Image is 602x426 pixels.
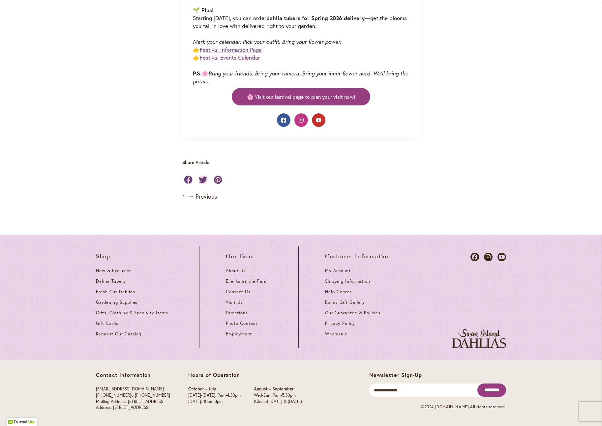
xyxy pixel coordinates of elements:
[96,386,164,392] a: [EMAIL_ADDRESS][DOMAIN_NAME]
[325,321,355,326] span: Privacy Policy
[294,113,308,127] a: Instagram: Swan Island Dahlias
[96,310,168,316] span: Gifts, Clothing & Specialty Items
[325,253,390,260] span: Customer Information
[254,392,302,399] p: Wed-Sun: 9am-5:30pm
[182,191,193,202] img: arrow icon
[96,278,126,284] span: Dahlia Tubers
[497,253,506,261] a: Dahlias on Youtube
[369,371,422,378] span: Newsletter Sign-Up
[484,253,493,261] a: Dahlias on Instagram
[188,392,241,399] p: [DATE]-[DATE]: 9am-4:30pm
[96,299,137,305] span: Gardening Supplies
[226,299,243,305] span: Visit Us
[96,321,118,326] span: Gift Cards
[254,386,302,392] p: August – September
[226,321,257,326] span: Photo Contest
[96,392,131,398] a: [PHONE_NUMBER]
[96,372,170,378] p: Contact Information
[193,6,214,14] strong: 🌱 Plus!
[325,278,370,284] span: Shipping Information
[200,46,262,53] a: Festival Information Page
[135,392,170,398] a: [PHONE_NUMBER]
[226,253,254,260] span: Our Farm
[188,372,302,378] p: Hours of Operation
[214,176,222,184] a: Share on Pinterest
[325,289,351,295] span: Help Center
[325,268,351,273] span: My Account
[277,113,290,127] a: Facebook: Swan Island Dahlias
[96,253,110,260] span: Shop
[188,399,241,405] p: [DATE]: 10am-3pm
[325,299,365,305] span: Bonus Gift Gallery
[200,54,260,61] a: Festival Events Calendar
[226,331,252,337] span: Employment
[226,310,248,316] span: Directions
[226,289,251,295] span: Contact Us
[325,310,380,316] span: Our Guarantee & Policies
[96,331,141,337] span: Request Our Catalog
[96,289,135,295] span: Fresh Cut Dahlias
[193,38,341,45] em: Mark your calendar. Pick your outfit. Bring your flower power.
[247,93,355,100] span: 🌸 Visit our festival page to plan your visit now!
[193,70,408,85] em: Bring your friends. Bring your camera. Bring your inner flower nerd. We’ll bring the petals.
[266,14,365,22] strong: dahlia tubers for Spring 2026 delivery
[312,113,325,127] a: YouTube: Swan Island Dahlias
[96,268,132,273] span: New & Exclusive
[226,278,267,284] span: Events at the Farm
[184,176,193,184] a: Share on Facebook
[182,191,217,202] a: Previous
[96,386,170,411] p: or Mailing Address: [STREET_ADDRESS] Address: [STREET_ADDRESS]
[188,386,241,392] p: October - July
[199,176,207,184] a: Share on Twitter
[182,159,219,166] p: Share Article
[226,268,246,273] span: About Us
[193,70,201,77] strong: P.S.
[470,253,479,261] a: Dahlias on Facebook
[232,88,370,105] a: 🌸 Visit our festival page to plan your visit now!
[254,399,302,405] p: (Closed [DATE] & [DATE])
[325,331,347,337] span: Wholesale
